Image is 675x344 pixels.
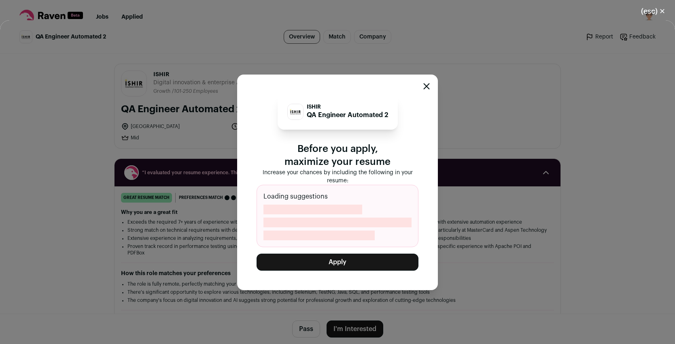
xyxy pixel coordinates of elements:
[631,2,675,20] button: Close modal
[307,104,388,110] p: ISHIR
[257,254,418,271] button: Apply
[257,185,418,247] div: Loading suggestions
[257,143,418,169] p: Before you apply, maximize your resume
[257,169,418,185] p: Increase your chances by including the following in your resume:
[307,110,388,120] p: QA Engineer Automated 2
[288,104,303,120] img: 4362f7eeb52c9517c436aed85919dfd12d196f93bacb08341354785bba4ee20e.jpg
[423,83,430,90] button: Close modal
